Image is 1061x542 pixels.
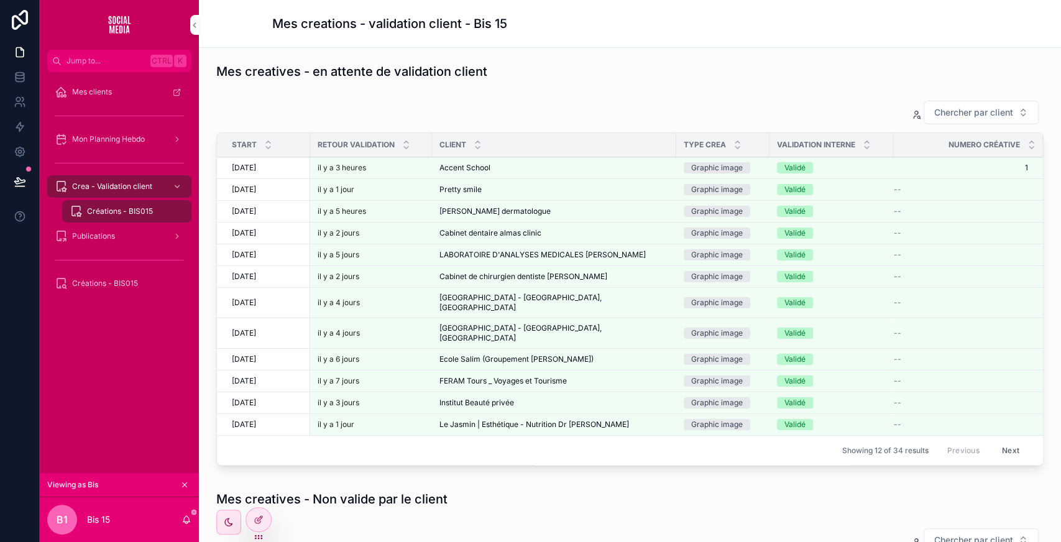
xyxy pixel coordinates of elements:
a: il y a 2 jours [318,272,425,282]
a: -- [894,250,1028,260]
span: Mon Planning Hebdo [72,134,145,144]
span: -- [894,185,901,195]
a: LABORATOIRE D'ANALYSES MEDICALES [PERSON_NAME] [439,250,669,260]
a: Graphic image [684,297,762,308]
a: FERAM Tours _ Voyages et Tourisme [439,376,669,386]
a: -- [894,420,1028,429]
span: -- [894,420,901,429]
p: il y a 6 jours [318,354,359,364]
span: Showing 12 of 34 results [842,446,928,456]
span: -- [894,376,901,386]
div: Validé [784,328,806,339]
div: Graphic image [691,227,743,239]
p: il y a 7 jours [318,376,359,386]
span: [DATE] [232,376,256,386]
a: Cabinet de chirurgien dentiste [PERSON_NAME] [439,272,669,282]
a: [DATE] [232,272,303,282]
span: Type Crea [684,140,726,150]
a: [GEOGRAPHIC_DATA] - [GEOGRAPHIC_DATA], [GEOGRAPHIC_DATA] [439,323,669,343]
span: [DATE] [232,272,256,282]
span: Ecole Salim (Groupement [PERSON_NAME]) [439,354,594,364]
div: Validé [784,162,806,173]
a: Graphic image [684,249,762,260]
a: Institut Beauté privée [439,398,669,408]
a: Graphic image [684,227,762,239]
span: Client [439,140,466,150]
span: -- [894,328,901,338]
h1: Mes creatives - Non valide par le client [216,490,448,508]
a: [GEOGRAPHIC_DATA] - [GEOGRAPHIC_DATA], [GEOGRAPHIC_DATA] [439,293,669,313]
div: Graphic image [691,271,743,282]
p: il y a 1 jour [318,420,354,429]
div: Validé [784,206,806,217]
a: [DATE] [232,298,303,308]
a: [DATE] [232,376,303,386]
span: [DATE] [232,250,256,260]
p: il y a 2 jours [318,272,359,282]
p: il y a 1 jour [318,185,354,195]
a: [DATE] [232,398,303,408]
div: Validé [784,249,806,260]
span: Accent School [439,163,490,173]
span: Start [232,140,257,150]
a: -- [894,376,1028,386]
a: [DATE] [232,163,303,173]
a: Mon Planning Hebdo [47,128,191,150]
div: Validé [784,297,806,308]
span: [DATE] [232,420,256,429]
a: -- [894,354,1028,364]
p: Bis 15 [87,513,110,526]
a: -- [894,398,1028,408]
span: -- [894,250,901,260]
span: [DATE] [232,185,256,195]
h1: Mes creatives - en attente de validation client [216,63,487,80]
a: Graphic image [684,397,762,408]
a: [DATE] [232,354,303,364]
a: il y a 4 jours [318,298,425,308]
a: 1 [894,163,1028,173]
a: Cabinet dentaire almas clinic [439,228,669,238]
a: Graphic image [684,328,762,339]
span: Validation interne [777,140,855,150]
div: Graphic image [691,249,743,260]
span: FERAM Tours _ Voyages et Tourisme [439,376,567,386]
span: Numero créative [948,140,1020,150]
a: Mes clients [47,81,191,103]
a: Validé [777,271,886,282]
p: il y a 2 jours [318,228,359,238]
span: Publications [72,231,115,241]
a: Pretty smile [439,185,669,195]
a: Graphic image [684,419,762,430]
div: Graphic image [691,419,743,430]
a: il y a 5 heures [318,206,425,216]
button: Select Button [924,101,1039,124]
a: Accent School [439,163,669,173]
div: Validé [784,419,806,430]
div: scrollable content [40,72,199,311]
a: -- [894,206,1028,216]
span: Créations - BIS015 [87,206,153,216]
a: -- [894,298,1028,308]
a: Validé [777,206,886,217]
span: Institut Beauté privée [439,398,514,408]
a: Le Jasmin | Esthétique - Nutrition Dr [PERSON_NAME] [439,420,669,429]
span: Crea - Validation client [72,181,152,191]
a: Validé [777,375,886,387]
a: il y a 1 jour [318,185,425,195]
p: il y a 3 jours [318,398,359,408]
div: Graphic image [691,162,743,173]
a: Créations - BIS015 [62,200,191,223]
img: App logo [99,15,139,35]
a: Graphic image [684,162,762,173]
a: [PERSON_NAME] dermatologue [439,206,669,216]
a: [DATE] [232,228,303,238]
a: il y a 6 jours [318,354,425,364]
div: Validé [784,184,806,195]
a: [DATE] [232,328,303,338]
a: [DATE] [232,420,303,429]
a: -- [894,328,1028,338]
a: Publications [47,225,191,247]
a: Ecole Salim (Groupement [PERSON_NAME]) [439,354,669,364]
